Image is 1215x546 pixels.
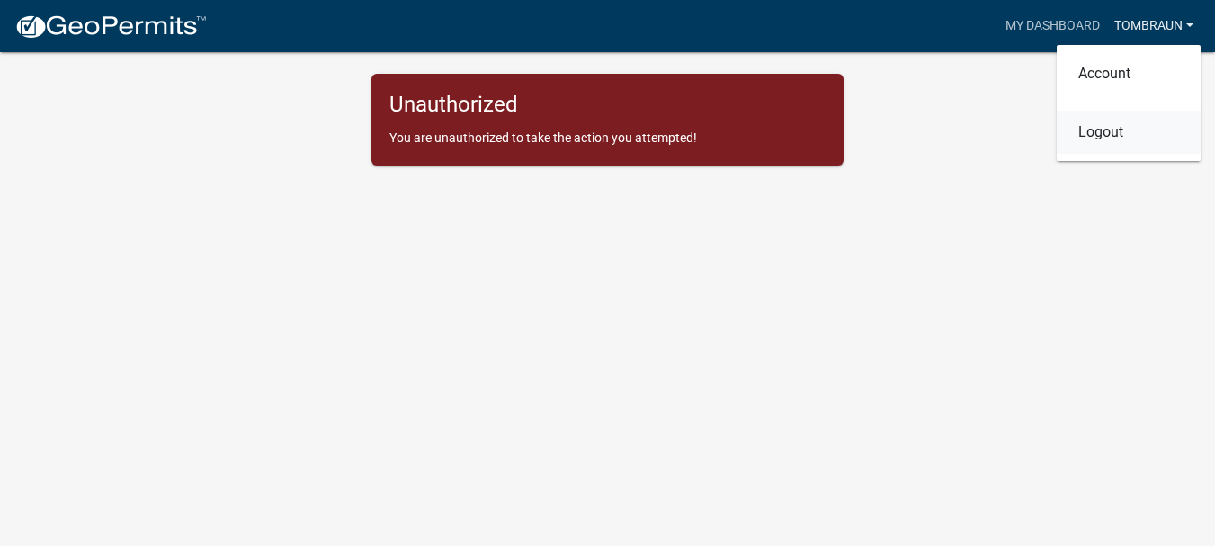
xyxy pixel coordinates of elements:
[1107,9,1201,43] a: TomBraun
[1057,52,1201,95] a: Account
[1057,45,1201,161] div: TomBraun
[389,92,826,118] h5: Unauthorized
[389,129,826,148] p: You are unauthorized to take the action you attempted!
[1057,111,1201,154] a: Logout
[998,9,1107,43] a: My Dashboard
